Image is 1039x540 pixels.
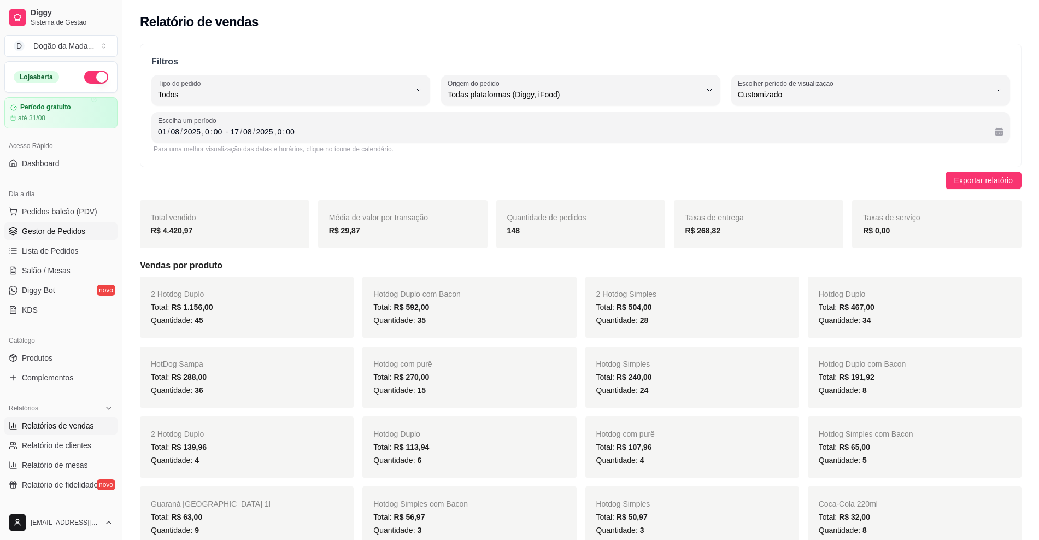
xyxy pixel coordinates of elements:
strong: R$ 268,82 [685,226,720,235]
span: [EMAIL_ADDRESS][DOMAIN_NAME] [31,518,100,527]
span: HotDog Sampa [151,360,203,368]
span: Todas plataformas (Diggy, iFood) [448,89,700,100]
span: Total: [596,513,648,521]
span: R$ 32,00 [839,513,870,521]
span: Total: [596,443,652,451]
span: Customizado [738,89,990,100]
span: Quantidade: [596,526,644,535]
div: Catálogo [4,332,118,349]
div: dia, Data final, [230,126,240,137]
div: Dia a dia [4,185,118,203]
span: Guaraná [GEOGRAPHIC_DATA] 1l [151,500,271,508]
div: hora, Data final, [277,126,283,137]
span: 4 [640,456,644,465]
button: Origem do pedidoTodas plataformas (Diggy, iFood) [441,75,720,105]
a: Relatórios de vendas [4,417,118,435]
span: Média de valor por transação [329,213,428,222]
span: Hotdog Duplo [373,430,420,438]
span: 35 [417,316,426,325]
span: Relatório de clientes [22,440,91,451]
div: mês, Data inicial, [169,126,180,137]
a: Lista de Pedidos [4,242,118,260]
div: / [167,126,171,137]
span: 24 [640,386,649,395]
span: Taxas de serviço [863,213,920,222]
a: Dashboard [4,155,118,172]
span: 45 [195,316,203,325]
strong: R$ 0,00 [863,226,890,235]
div: Acesso Rápido [4,137,118,155]
span: 8 [862,386,867,395]
span: R$ 65,00 [839,443,870,451]
span: Total: [819,513,870,521]
span: R$ 467,00 [839,303,874,312]
span: Total: [151,443,207,451]
span: R$ 139,96 [171,443,207,451]
span: Taxas de entrega [685,213,743,222]
h2: Relatório de vendas [140,13,259,31]
span: Total: [373,443,429,451]
span: Hotdog Simples [596,360,650,368]
span: - [225,125,228,138]
span: Relatórios [9,404,38,413]
span: Hotdog com purê [373,360,432,368]
span: Dashboard [22,158,60,169]
span: Total: [373,303,429,312]
a: Produtos [4,349,118,367]
span: Hotdog Duplo com Bacon [819,360,906,368]
span: Hotdog Duplo [819,290,866,298]
strong: R$ 4.420,97 [151,226,192,235]
span: Exportar relatório [954,174,1013,186]
div: , [273,126,278,137]
a: Salão / Mesas [4,262,118,279]
span: 2 Hotdog Simples [596,290,657,298]
span: Diggy Bot [22,285,55,296]
button: Alterar Status [84,71,108,84]
div: Dogão da Mada ... [33,40,94,51]
span: Quantidade: [596,456,644,465]
span: Total: [151,373,207,381]
div: minuto, Data final, [285,126,296,137]
span: Total: [819,443,870,451]
article: Período gratuito [20,103,71,111]
div: ano, Data inicial, [183,126,202,137]
button: Calendário [990,123,1008,140]
a: Gestor de Pedidos [4,222,118,240]
span: Gestor de Pedidos [22,226,85,237]
span: 6 [417,456,421,465]
span: R$ 107,96 [617,443,652,451]
span: Quantidade: [373,316,426,325]
span: Total: [819,373,874,381]
div: : [281,126,286,137]
span: R$ 191,92 [839,373,874,381]
div: dia, Data inicial, [157,126,168,137]
div: / [239,126,243,137]
label: Tipo do pedido [158,79,204,88]
span: R$ 56,97 [394,513,425,521]
button: [EMAIL_ADDRESS][DOMAIN_NAME] [4,509,118,536]
span: R$ 504,00 [617,303,652,312]
button: Escolher período de visualizaçãoCustomizado [731,75,1010,105]
span: Relatório de fidelidade [22,479,98,490]
span: Escolha um período [158,116,1003,125]
span: 2 Hotdog Duplo [151,290,204,298]
span: Total: [373,373,429,381]
span: Relatórios de vendas [22,420,94,431]
span: Quantidade: [151,526,199,535]
a: Diggy Botnovo [4,281,118,299]
span: Quantidade: [151,456,199,465]
span: Quantidade: [373,386,426,395]
span: Total: [373,513,425,521]
span: 3 [417,526,421,535]
a: Relatório de mesas [4,456,118,474]
div: ano, Data final, [255,126,274,137]
span: 36 [195,386,203,395]
span: Total vendido [151,213,196,222]
span: 8 [862,526,867,535]
button: Select a team [4,35,118,57]
span: D [14,40,25,51]
span: Total: [819,303,874,312]
span: 5 [862,456,867,465]
a: Complementos [4,369,118,386]
span: R$ 288,00 [171,373,207,381]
